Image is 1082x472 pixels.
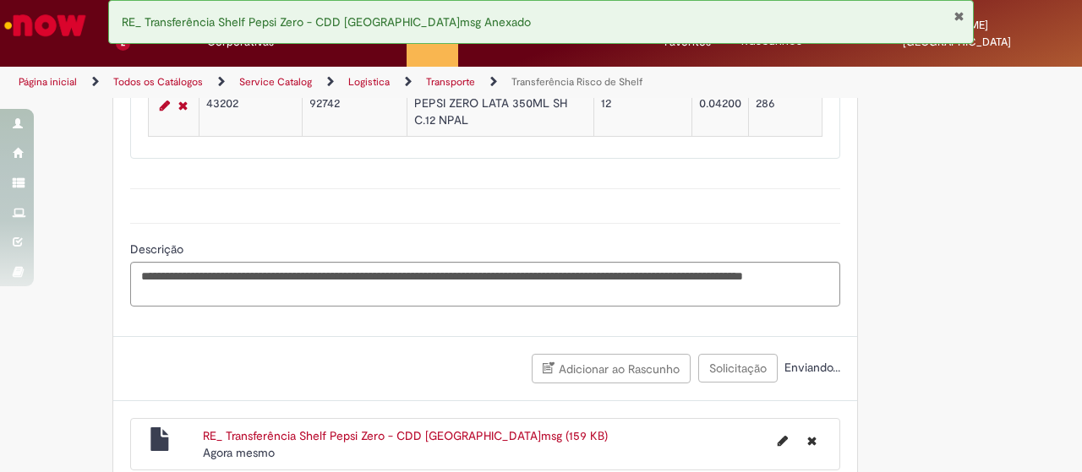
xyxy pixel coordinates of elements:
[302,88,407,136] td: 92742
[2,8,89,42] img: ServiceNow
[203,445,275,460] time: 29/08/2025 10:17:28
[781,360,840,375] span: Enviando...
[203,428,608,443] a: RE_ Transferência Shelf Pepsi Zero - CDD [GEOGRAPHIC_DATA]msg (159 KB)
[407,88,593,136] td: PEPSI ZERO LATA 350ML SH C.12 NPAL
[174,95,192,116] a: Remover linha 1
[113,75,203,89] a: Todos os Catálogos
[797,427,827,454] button: Excluir RE_ Transferência Shelf Pepsi Zero - CDD Brasília.msg
[239,75,312,89] a: Service Catalog
[426,75,475,89] a: Transporte
[130,241,187,257] span: Descrição
[122,14,531,30] span: RE_ Transferência Shelf Pepsi Zero - CDD [GEOGRAPHIC_DATA]msg Anexado
[19,75,77,89] a: Página inicial
[691,88,748,136] td: 0.04200
[768,427,798,454] button: Editar nome de arquivo RE_ Transferência Shelf Pepsi Zero - CDD Brasília.msg
[156,95,174,116] a: Editar Linha 1
[203,445,275,460] span: Agora mesmo
[954,9,965,23] button: Fechar Notificação
[348,75,390,89] a: Logistica
[13,67,708,98] ul: Trilhas de página
[130,262,840,307] textarea: Descrição
[748,88,822,136] td: 286
[199,88,302,136] td: 43202
[593,88,691,136] td: 12
[511,75,643,89] a: Transferência Risco de Shelf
